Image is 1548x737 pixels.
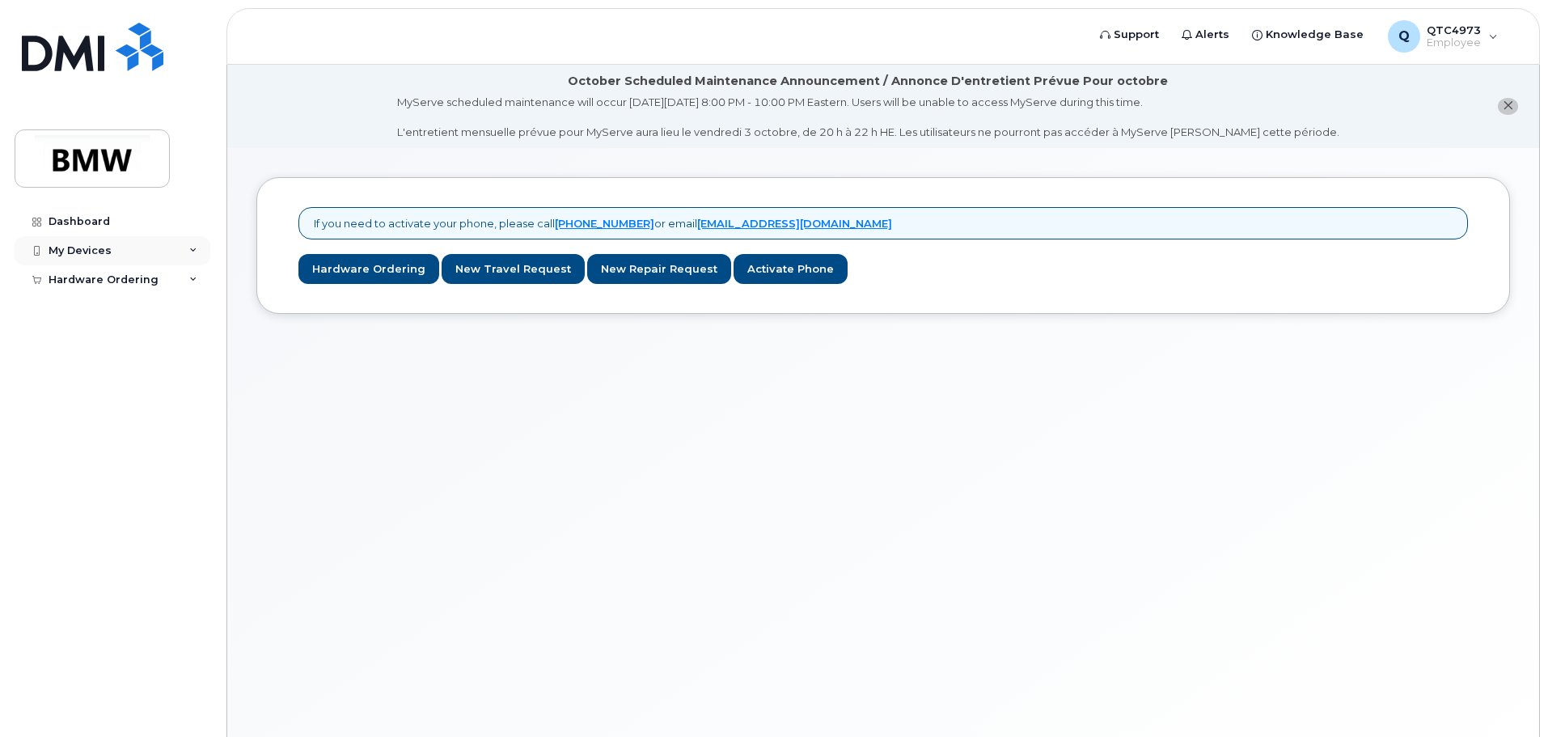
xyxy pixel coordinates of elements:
a: [EMAIL_ADDRESS][DOMAIN_NAME] [697,217,892,230]
a: New Travel Request [442,254,585,284]
iframe: Messenger Launcher [1478,667,1536,725]
p: If you need to activate your phone, please call or email [314,216,892,231]
div: October Scheduled Maintenance Announcement / Annonce D'entretient Prévue Pour octobre [568,73,1168,90]
a: New Repair Request [587,254,731,284]
button: close notification [1498,98,1518,115]
a: Activate Phone [734,254,848,284]
div: MyServe scheduled maintenance will occur [DATE][DATE] 8:00 PM - 10:00 PM Eastern. Users will be u... [397,95,1339,140]
a: Hardware Ordering [298,254,439,284]
a: [PHONE_NUMBER] [555,217,654,230]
